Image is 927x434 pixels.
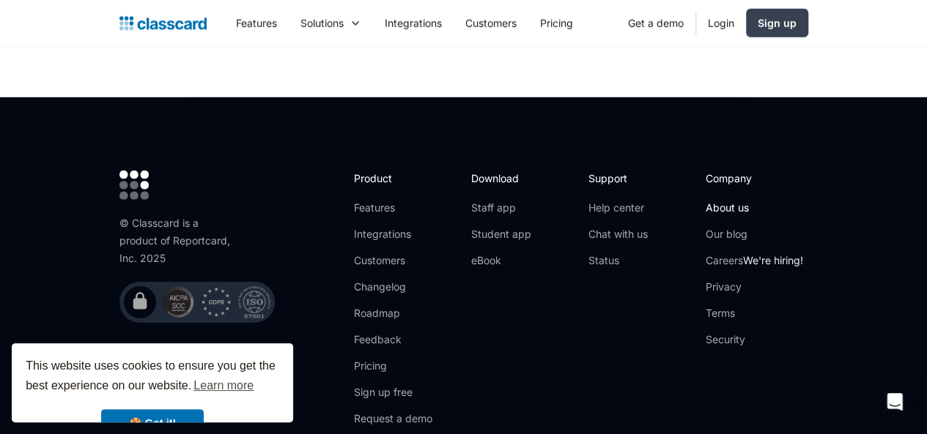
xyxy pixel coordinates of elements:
[354,411,432,426] a: Request a demo
[354,359,432,373] a: Pricing
[588,253,648,268] a: Status
[300,15,344,31] div: Solutions
[706,306,803,321] a: Terms
[528,7,585,40] a: Pricing
[471,253,531,268] a: eBook
[12,343,293,422] div: cookieconsent
[354,171,432,186] h2: Product
[588,201,648,215] a: Help center
[289,7,373,40] div: Solutions
[119,214,237,267] div: © Classcard is a product of Reportcard, Inc. 2025
[373,7,454,40] a: Integrations
[588,171,648,186] h2: Support
[354,332,432,347] a: Feedback
[471,201,531,215] a: Staff app
[354,385,432,400] a: Sign up free
[706,280,803,294] a: Privacy
[26,357,279,397] span: This website uses cookies to ensure you get the best experience on our website.
[743,254,803,266] span: We're hiring!
[696,7,746,40] a: Login
[471,227,531,242] a: Student app
[354,253,432,268] a: Customers
[706,227,803,242] a: Our blog
[706,201,803,215] a: About us
[354,306,432,321] a: Roadmap
[454,7,528,40] a: Customers
[191,375,256,397] a: learn more about cookies
[706,332,803,347] a: Security
[758,15,797,31] div: Sign up
[224,7,289,40] a: Features
[706,171,803,186] h2: Company
[471,171,531,186] h2: Download
[354,227,432,242] a: Integrations
[354,201,432,215] a: Features
[746,9,808,37] a: Sign up
[877,384,912,419] div: Open Intercom Messenger
[616,7,695,40] a: Get a demo
[706,253,803,268] a: CareersWe're hiring!
[119,13,207,34] a: home
[588,227,648,242] a: Chat with us
[354,280,432,294] a: Changelog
